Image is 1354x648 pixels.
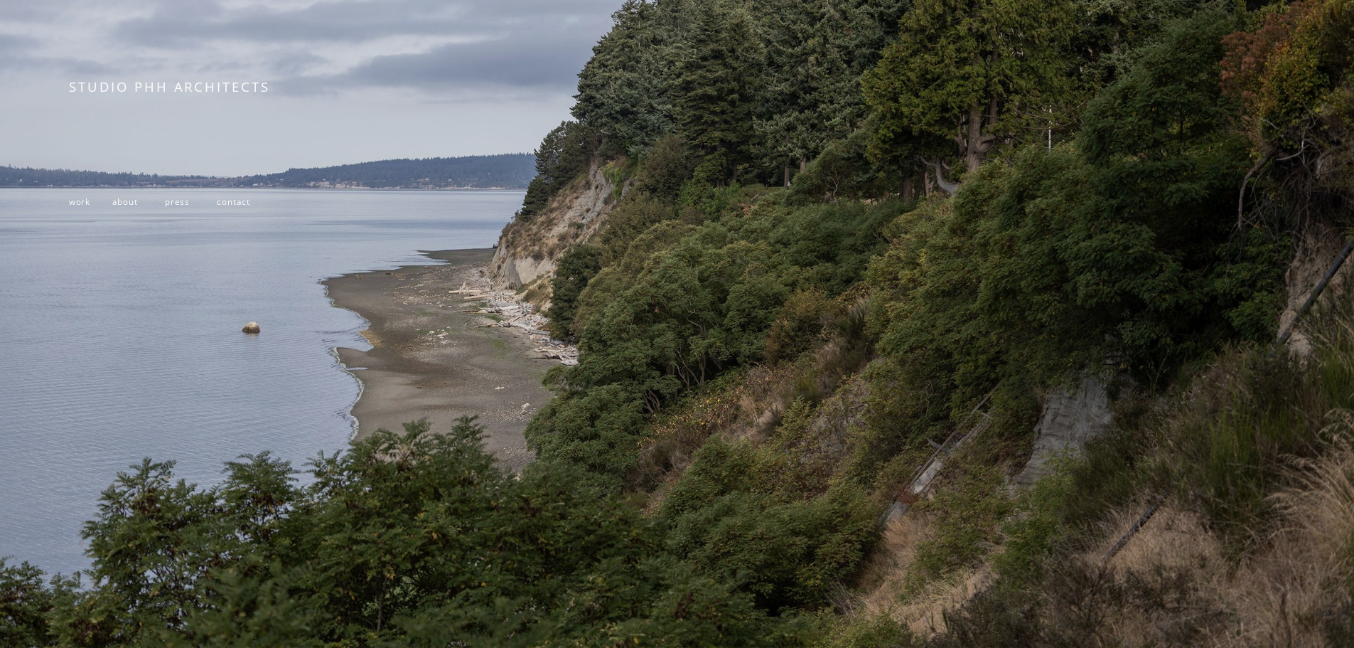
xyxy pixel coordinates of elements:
a: contact [217,196,250,207]
a: press [165,196,190,207]
span: STUDIO PHH ARCHITECTS [69,78,270,95]
a: work [69,196,90,207]
a: about [112,196,138,207]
